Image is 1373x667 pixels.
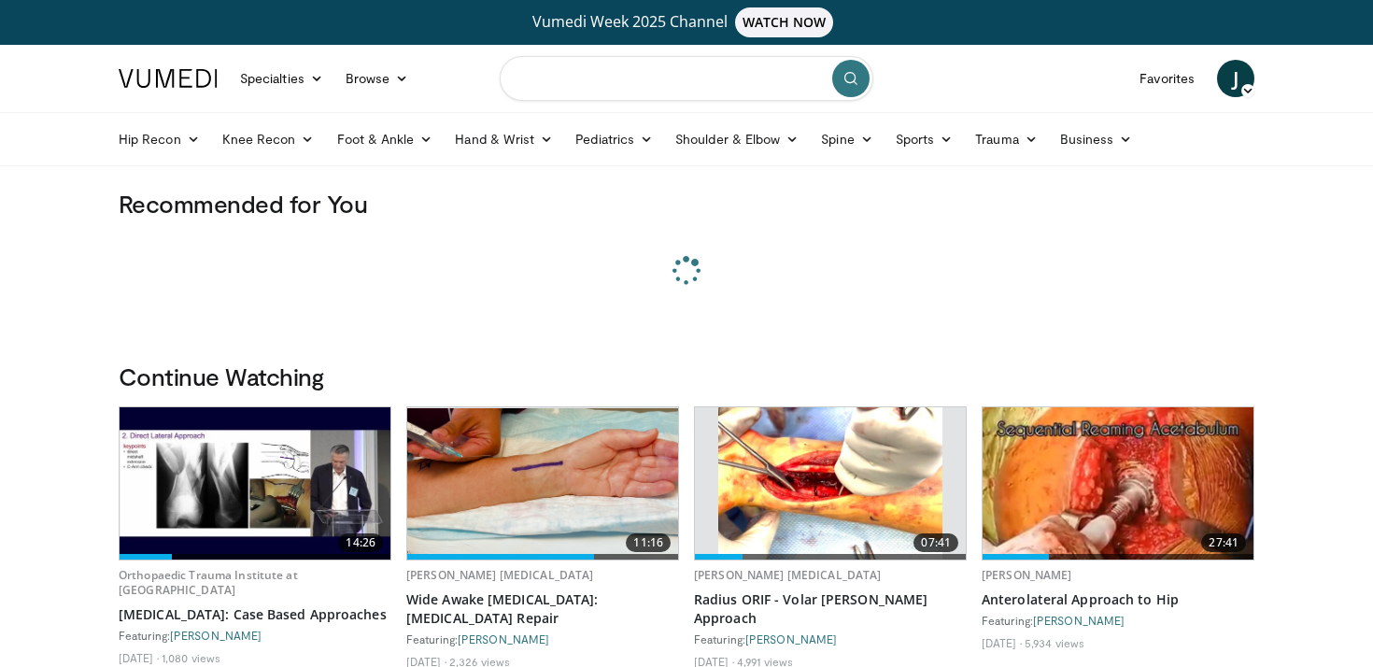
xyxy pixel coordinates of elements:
a: 14:26 [120,407,390,560]
a: Spine [810,121,884,158]
a: [MEDICAL_DATA]: Case Based Approaches [119,605,391,624]
a: [PERSON_NAME] [MEDICAL_DATA] [694,567,881,583]
a: Shoulder & Elbow [664,121,810,158]
a: 07:41 [695,407,966,560]
a: Hand & Wrist [444,121,564,158]
a: Knee Recon [211,121,326,158]
li: [DATE] [982,635,1022,650]
img: f3b1800f-e0c6-4966-a7c1-ad2b44b56597.png.620x360_q85_upscale.png [407,408,678,559]
span: 14:26 [338,533,383,552]
div: Featuring: [694,632,967,646]
img: 04dc894d-c1b4-47fb-aa86-e9435c337761.620x360_q85_upscale.jpg [983,407,1253,560]
div: Featuring: [406,632,679,646]
li: [DATE] [119,650,159,665]
a: [PERSON_NAME] [982,567,1072,583]
span: WATCH NOW [735,7,834,37]
li: 1,080 views [162,650,220,665]
img: VuMedi Logo [119,69,218,88]
a: Anterolateral Approach to Hip [982,590,1254,609]
li: 5,934 views [1025,635,1084,650]
span: 27:41 [1201,533,1246,552]
div: Featuring: [119,628,391,643]
a: [PERSON_NAME] [458,632,549,646]
a: Orthopaedic Trauma Institute at [GEOGRAPHIC_DATA] [119,567,298,598]
a: Favorites [1128,60,1206,97]
a: Hip Recon [107,121,211,158]
a: 27:41 [983,407,1253,560]
a: [PERSON_NAME] [170,629,262,642]
a: [PERSON_NAME] [1033,614,1125,627]
span: 07:41 [913,533,958,552]
img: 0bb94230-a1db-477a-a18a-538924f8b4e5.620x360_q85_upscale.jpg [718,407,942,560]
a: Sports [885,121,965,158]
a: Foot & Ankle [326,121,445,158]
a: Trauma [964,121,1049,158]
h3: Continue Watching [119,362,1254,391]
a: J [1217,60,1254,97]
a: [PERSON_NAME] [745,632,837,646]
a: Radius ORIF - Volar [PERSON_NAME] Approach [694,590,967,628]
a: 11:16 [407,407,678,560]
input: Search topics, interventions [500,56,873,101]
a: Wide Awake [MEDICAL_DATA]: [MEDICAL_DATA] Repair [406,590,679,628]
a: Business [1049,121,1144,158]
h3: Recommended for You [119,189,1254,219]
a: [PERSON_NAME] [MEDICAL_DATA] [406,567,593,583]
a: Browse [334,60,420,97]
img: f87b2123-f4be-4a0b-84cb-15662ba9ccbe.620x360_q85_upscale.jpg [120,407,390,560]
a: Vumedi Week 2025 ChannelWATCH NOW [121,7,1252,37]
a: Pediatrics [564,121,664,158]
a: Specialties [229,60,334,97]
span: 11:16 [626,533,671,552]
div: Featuring: [982,613,1254,628]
